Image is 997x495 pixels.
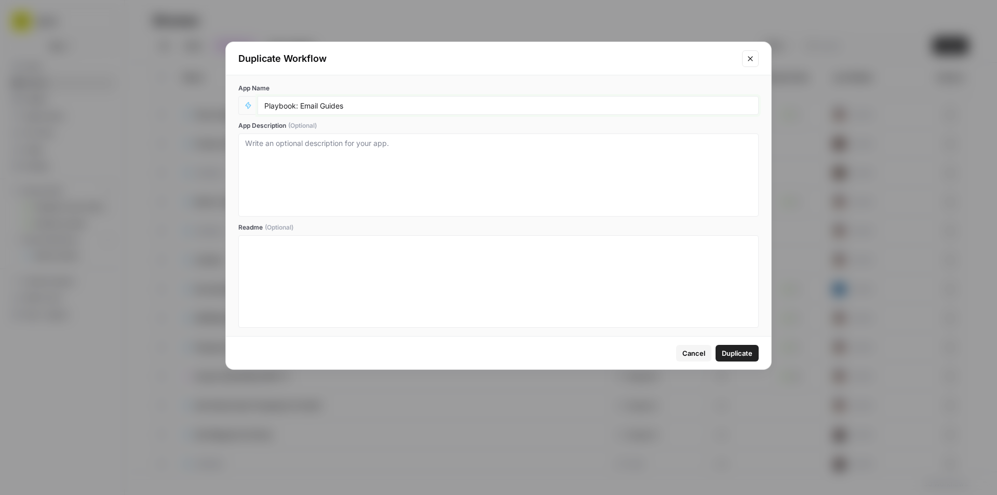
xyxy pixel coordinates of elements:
label: App Description [238,121,759,130]
span: (Optional) [288,121,317,130]
label: App Name [238,84,759,93]
span: Duplicate [722,348,752,358]
button: Cancel [676,345,711,362]
div: Duplicate Workflow [238,51,736,66]
button: Close modal [742,50,759,67]
label: Readme [238,223,759,232]
button: Duplicate [716,345,759,362]
span: Cancel [682,348,705,358]
span: (Optional) [265,223,293,232]
input: Untitled [264,101,752,110]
